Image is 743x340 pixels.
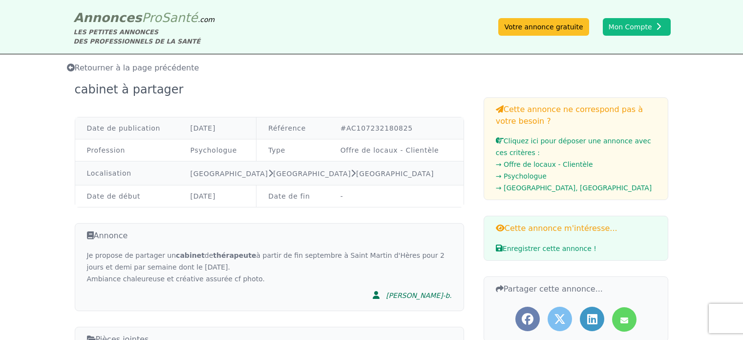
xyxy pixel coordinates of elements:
strong: cabinet [176,251,205,259]
td: Date de fin [256,185,329,207]
td: Profession [75,139,179,161]
td: Référence [256,117,329,139]
span: .com [198,16,214,23]
div: LES PETITES ANNONCES DES PROFESSIONNELS DE LA SANTÉ [74,27,215,46]
a: Offre de locaux - Clientèle [340,146,439,154]
h3: Cette annonce ne correspond pas à votre besoin ? [496,104,657,127]
a: Partager l'annonce sur LinkedIn [580,307,604,331]
a: Partager l'annonce sur Twitter [548,307,572,331]
div: [PERSON_NAME]-b. [386,291,452,300]
a: [GEOGRAPHIC_DATA] [191,170,268,178]
td: [DATE] [179,117,256,139]
a: [GEOGRAPHIC_DATA] [273,170,351,178]
li: → Psychologue [496,170,657,182]
h3: Partager cette annonce... [496,283,657,295]
a: [GEOGRAPHIC_DATA] [356,170,434,178]
a: Cliquez ici pour déposer une annonce avec ces critères :→ Offre de locaux - Clientèle→ Psychologu... [496,137,657,194]
td: Localisation [75,161,179,185]
button: Mon Compte [603,18,671,36]
span: Pro [142,10,162,25]
a: Partager l'annonce sur Facebook [515,307,540,331]
li: → Offre de locaux - Clientèle [496,159,657,170]
td: [DATE] [179,185,256,207]
a: AnnoncesProSanté.com [74,10,215,25]
a: Partager l'annonce par mail [612,307,637,332]
td: Date de début [75,185,179,207]
h3: Annonce [87,229,452,242]
td: - [329,185,464,207]
td: #AC107232180825 [329,117,464,139]
span: Santé [162,10,198,25]
span: Annonces [74,10,142,25]
td: Type [256,139,329,161]
span: Enregistrer cette annonce ! [496,245,596,252]
li: → [GEOGRAPHIC_DATA], [GEOGRAPHIC_DATA] [496,182,657,194]
div: Je propose de partager un de à partir de fin septembre à Saint Martin d'Hères pour 2 jours et dem... [87,249,452,285]
a: Psychologue [191,146,237,154]
span: Retourner à la page précédente [67,63,199,72]
a: [PERSON_NAME]-b. [366,285,452,305]
strong: thérapeute [213,251,256,259]
a: Votre annonce gratuite [498,18,589,36]
i: Retourner à la liste [67,64,75,71]
td: Date de publication [75,117,179,139]
h3: Cette annonce m'intéresse... [496,222,657,234]
div: cabinet à partager [75,82,190,97]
